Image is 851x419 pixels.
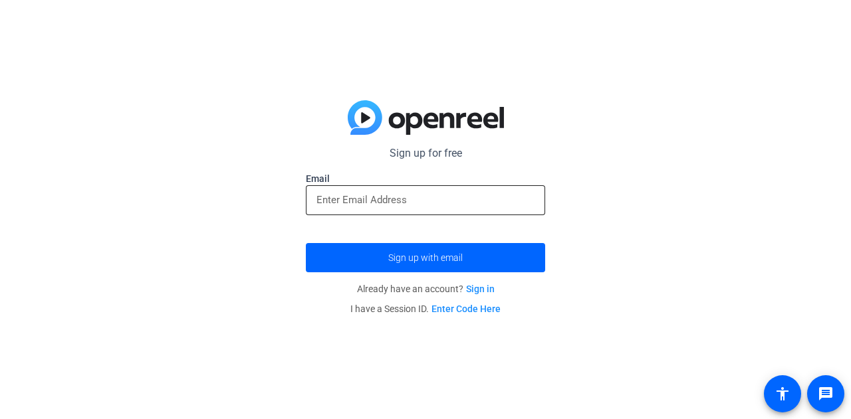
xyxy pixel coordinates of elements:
a: Sign in [466,284,495,294]
a: Enter Code Here [431,303,501,314]
img: blue-gradient.svg [348,100,504,135]
mat-icon: message [818,386,834,402]
span: I have a Session ID. [350,303,501,314]
button: Sign up with email [306,243,545,272]
span: Already have an account? [357,284,495,294]
p: Sign up for free [306,145,545,161]
label: Email [306,172,545,185]
input: Enter Email Address [316,192,535,208]
mat-icon: accessibility [775,386,790,402]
